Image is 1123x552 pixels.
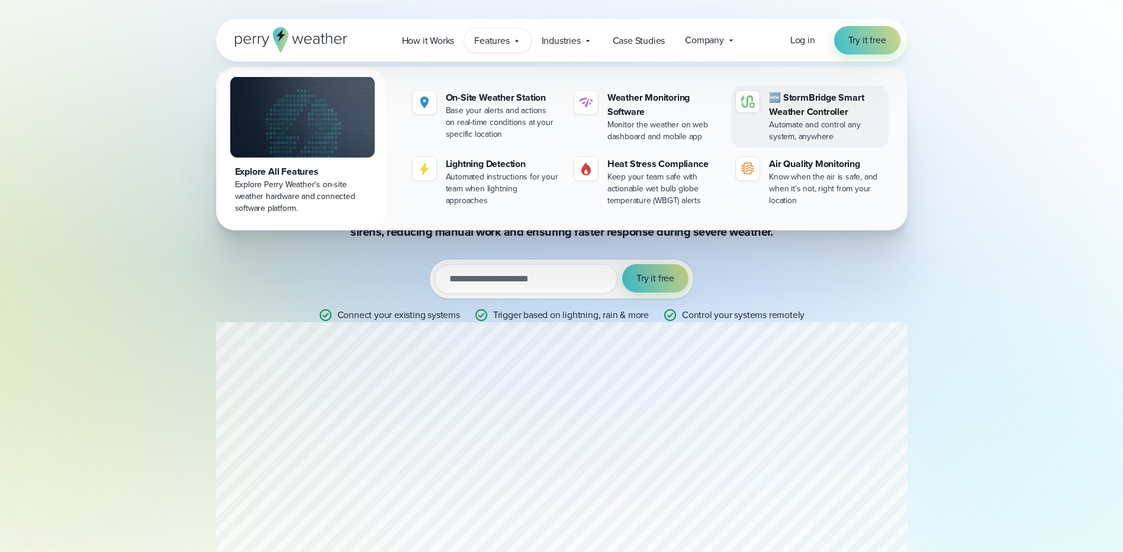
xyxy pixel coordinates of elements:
[579,95,593,110] img: software-icon.svg
[622,264,688,293] button: Try it free
[337,308,460,322] p: Connect your existing systems
[685,33,724,47] span: Company
[682,308,805,322] p: Control your systems remotely
[607,157,722,171] div: Heat Stress Compliance
[417,162,432,176] img: lightning-icon.svg
[790,33,815,47] a: Log in
[607,119,722,143] div: Monitor the weather on web dashboard and mobile app
[731,152,888,211] a: Air Quality Monitoring Know when the air is safe, and when it's not, right from your location
[769,91,883,119] div: 🆕 StormBridge Smart Weather Controller
[569,86,726,147] a: Weather Monitoring Software Monitor the weather on web dashboard and mobile app
[392,28,465,53] a: How it Works
[235,179,370,214] div: Explore Perry Weather's on-site weather hardware and connected software platform.
[569,152,726,211] a: Heat Stress Compliance Keep your team safe with actionable wet bulb globe temperature (WBGT) alerts
[603,28,675,53] a: Case Studies
[446,91,560,105] div: On-Site Weather Station
[493,308,649,322] p: Trigger based on lightning, rain & more
[408,86,565,145] a: On-Site Weather Station Base your alerts and actions on real-time conditions at your specific loc...
[769,119,883,143] div: Automate and control any system, anywhere
[613,34,665,48] span: Case Studies
[235,165,370,179] div: Explore All Features
[446,157,560,171] div: Lightning Detection
[834,26,900,54] a: Try it free
[731,86,888,147] a: 🆕 StormBridge Smart Weather Controller Automate and control any system, anywhere
[741,162,755,176] img: aqi-icon.svg
[607,171,722,207] div: Keep your team safe with actionable wet bulb globe temperature (WBGT) alerts
[542,34,581,48] span: Industries
[741,95,755,108] img: stormbridge-icon-V6.svg
[474,34,509,48] span: Features
[446,171,560,207] div: Automated instructions for your team when lightning approaches
[579,162,593,176] img: Gas.svg
[408,152,565,211] a: Lightning Detection Automated instructions for your team when lightning approaches
[769,171,883,207] div: Know when the air is safe, and when it's not, right from your location
[848,33,886,47] span: Try it free
[402,34,455,48] span: How it Works
[446,105,560,140] div: Base your alerts and actions on real-time conditions at your specific location
[636,271,674,285] span: Try it free
[769,157,883,171] div: Air Quality Monitoring
[417,95,432,110] img: Location.svg
[607,91,722,119] div: Weather Monitoring Software
[218,69,387,228] a: Explore All Features Explore Perry Weather's on-site weather hardware and connected software plat...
